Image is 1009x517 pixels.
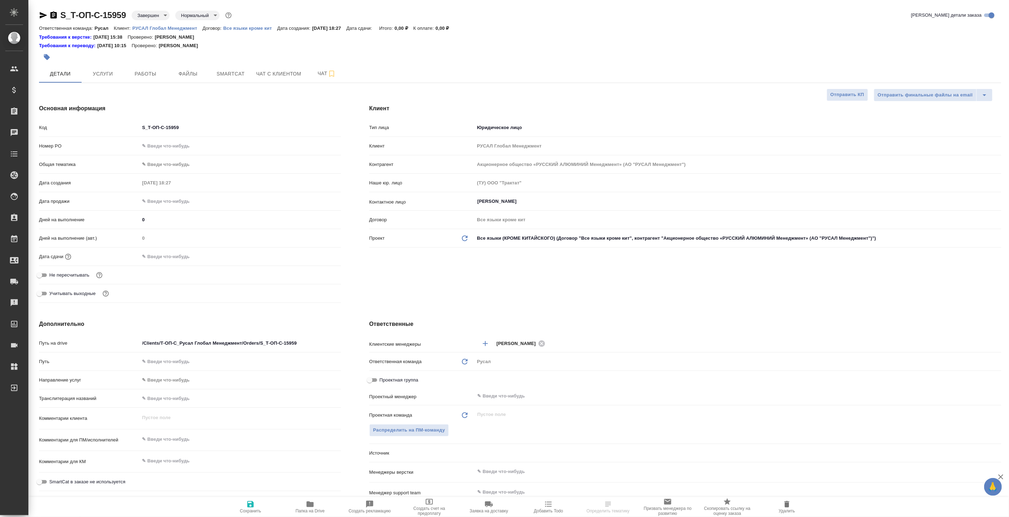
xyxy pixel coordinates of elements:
input: ✎ Введи что-нибудь [140,356,341,367]
button: 🙏 [984,478,1002,496]
span: Папка на Drive [296,508,325,513]
a: Требования к верстке: [39,34,93,41]
span: Призвать менеджера по развитию [642,506,693,516]
p: Менеджеры верстки [369,469,475,476]
p: Транслитерация названий [39,395,140,402]
div: Завершен [132,11,170,20]
p: [DATE] 10:15 [97,42,132,49]
p: Путь на drive [39,340,140,347]
button: Open [997,201,999,202]
button: Распределить на ПМ-команду [369,424,449,437]
p: Дата создания: [277,26,312,31]
span: Заявка на доставку [470,508,508,513]
p: Дата продажи [39,198,140,205]
p: Клиент: [114,26,132,31]
p: Русал [95,26,114,31]
p: Общая тематика [39,161,140,168]
span: [PERSON_NAME] [497,340,540,347]
input: ✎ Введи что-нибудь [140,196,202,206]
p: [DATE] 18:27 [312,26,347,31]
input: ✎ Введи что-нибудь [140,141,341,151]
button: Скопировать ссылку для ЯМессенджера [39,11,48,20]
p: Комментарии для ПМ/исполнителей [39,437,140,444]
p: Направление услуг [39,377,140,384]
button: Сохранить [221,497,280,517]
button: Скопировать ссылку [49,11,58,20]
p: Все языки кроме кит [223,26,277,31]
p: Проверено: [132,42,159,49]
p: Путь [39,358,140,365]
span: Скопировать ссылку на оценку заказа [702,506,753,516]
h4: Клиент [369,104,1001,113]
p: Договор: [203,26,224,31]
button: Если добавить услуги и заполнить их объемом, то дата рассчитается автоматически [64,252,73,261]
p: Комментарии для КМ [39,458,140,465]
p: Ответственная команда: [39,26,95,31]
p: Клиент [369,143,475,150]
h4: Основная информация [39,104,341,113]
div: ✎ Введи что-нибудь [142,377,332,384]
p: Код [39,124,140,131]
div: Нажми, чтобы открыть папку с инструкцией [39,42,97,49]
p: Комментарии клиента [39,415,140,422]
p: Итого: [379,26,395,31]
input: ✎ Введи что-нибудь [477,467,975,476]
input: ✎ Введи что-нибудь [140,393,341,404]
p: Клиентские менеджеры [369,341,475,348]
button: Создать счет на предоплату [399,497,459,517]
input: Пустое поле [140,178,202,188]
input: ✎ Введи что-нибудь [140,338,341,348]
span: Работы [128,70,162,78]
input: ✎ Введи что-нибудь [477,488,975,496]
span: Определить тематику [586,508,629,513]
p: Номер PO [39,143,140,150]
button: Open [997,395,999,397]
p: Ответственная команда [369,358,422,365]
span: Чат с клиентом [256,70,301,78]
span: Детали [43,70,77,78]
a: S_Т-ОП-С-15959 [60,10,126,20]
button: Выбери, если сб и вс нужно считать рабочими днями для выполнения заказа. [101,289,110,298]
span: Отправить КП [831,91,864,99]
button: Включи, если не хочешь, чтобы указанная дата сдачи изменилась после переставления заказа в 'Подтв... [95,271,104,280]
span: Offline [49,497,63,504]
div: Русал [475,356,1001,368]
span: Сохранить [240,508,261,513]
p: Контрагент [369,161,475,168]
div: [PERSON_NAME] [497,339,548,348]
span: Распределить на ПМ-команду [373,426,445,434]
p: Наше юр. лицо [369,179,475,187]
button: Призвать менеджера по развитию [638,497,698,517]
span: Отправить финальные файлы на email [878,91,973,99]
p: [PERSON_NAME] [155,34,199,41]
p: Источник [369,450,475,457]
button: Создать рекламацию [340,497,399,517]
a: Все языки кроме кит [223,25,277,31]
button: Добавить тэг [39,49,55,65]
button: Отправить КП [827,89,868,101]
p: Тип лица [369,124,475,131]
button: Open [997,343,999,344]
p: 0,00 ₽ [395,26,413,31]
span: Учитывать выходные [49,290,96,297]
p: К оплате: [413,26,436,31]
p: [PERSON_NAME] [159,42,203,49]
button: Добавить Todo [519,497,578,517]
div: Все языки (КРОМЕ КИТАЙСКОГО) (Договор "Все языки кроме кит", контрагент "Акционерное общество «РУ... [475,232,1001,244]
button: Добавить менеджера [477,335,494,352]
input: Пустое поле [140,233,341,243]
input: ✎ Введи что-нибудь [140,251,202,262]
div: ✎ Введи что-нибудь [140,159,341,171]
input: Пустое поле [475,159,1001,169]
p: Дата сдачи: [346,26,374,31]
button: Доп статусы указывают на важность/срочность заказа [224,11,233,20]
button: Нормальный [179,12,211,18]
p: Проектный менеджер [369,393,475,400]
span: Не пересчитывать [49,272,89,279]
button: Заявка на доставку [459,497,519,517]
div: ​ [475,447,1001,459]
p: Проектная команда [369,412,412,419]
p: РУСАЛ Глобал Менеджмент [132,26,203,31]
span: [PERSON_NAME] детали заказа [911,12,982,19]
span: Чат [310,69,344,78]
